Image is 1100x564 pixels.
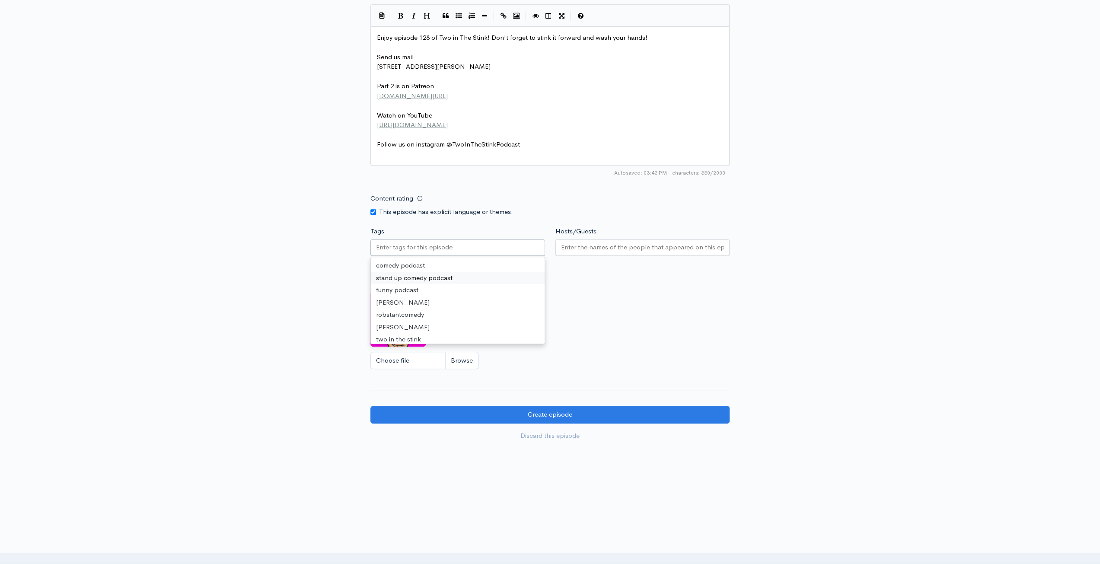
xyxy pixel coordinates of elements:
label: Content rating [370,190,413,207]
label: Hosts/Guests [555,226,596,236]
span: 330/2000 [672,169,725,177]
button: Generic List [452,10,465,22]
button: Italic [407,10,420,22]
label: Tags [370,226,384,236]
span: [STREET_ADDRESS][PERSON_NAME] [377,62,491,70]
button: Create Link [497,10,510,22]
button: Toggle Side by Side [542,10,555,22]
i: | [436,11,437,21]
span: Autosaved: 03:42 PM [614,169,667,177]
button: Insert Horizontal Line [478,10,491,22]
i: | [391,11,392,21]
span: Part 2 is on Patreon [377,82,434,90]
button: Bold [394,10,407,22]
a: Discard this episode [370,427,730,445]
i: | [526,11,526,21]
input: Enter tags for this episode [376,242,454,252]
button: Insert Show Notes Template [375,9,388,22]
input: Enter the names of the people that appeared on this episode [561,242,724,252]
span: [DOMAIN_NAME][URL] [377,92,448,100]
input: Create episode [370,406,730,424]
button: Numbered List [465,10,478,22]
button: Heading [420,10,433,22]
div: [PERSON_NAME] [371,321,545,334]
button: Toggle Preview [529,10,542,22]
small: If no artwork is selected your default podcast artwork will be used [370,279,730,288]
i: | [494,11,494,21]
button: Toggle Fullscreen [555,10,568,22]
span: Enjoy episode 128 of Two in The Stink! Don't forget to stink it forward and wash your hands! [377,33,647,41]
button: Quote [439,10,452,22]
div: stand up comedy podcast [371,272,545,284]
button: Insert Image [510,10,523,22]
button: Markdown Guide [574,10,587,22]
span: Send us mail [377,53,414,61]
div: funny podcast [371,284,545,296]
span: Watch on YouTube [377,111,432,119]
div: two in the stink [371,333,545,346]
div: comedy podcast [371,259,545,272]
label: This episode has explicit language or themes. [379,207,513,217]
span: Follow us on instagram @TwoInTheStinkPodcast [377,140,520,148]
div: robstantcomedy [371,309,545,321]
span: [URL][DOMAIN_NAME] [377,121,448,129]
div: [PERSON_NAME] [371,296,545,309]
